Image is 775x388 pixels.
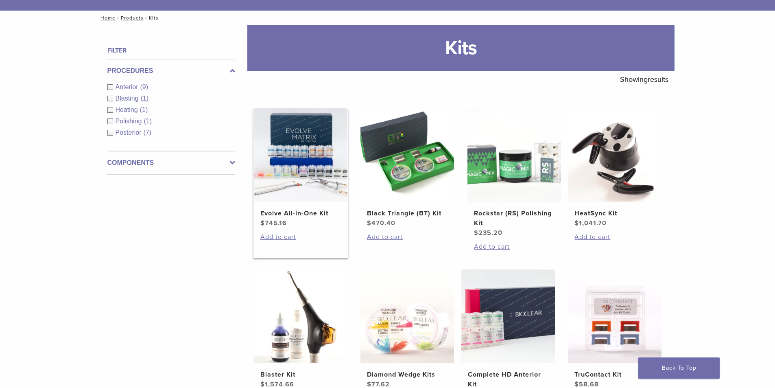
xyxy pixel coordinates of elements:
label: Components [107,158,235,168]
span: $ [367,219,371,227]
span: (9) [140,83,148,90]
img: TruContact Kit [568,270,661,363]
img: Blaster Kit [254,270,347,363]
label: Procedures [107,66,235,76]
a: Add to cart: “Rockstar (RS) Polishing Kit” [474,242,555,252]
span: Posterior [116,129,144,136]
a: HeatSync KitHeatSync Kit $1,041.70 [568,108,662,228]
img: Rockstar (RS) Polishing Kit [467,108,561,202]
a: Black Triangle (BT) KitBlack Triangle (BT) Kit $470.40 [360,108,455,228]
img: Diamond Wedge Kits [360,270,454,363]
a: Home [98,15,116,21]
a: Add to cart: “Black Triangle (BT) Kit” [367,232,448,242]
span: / [116,16,121,20]
h2: Rockstar (RS) Polishing Kit [474,208,555,228]
span: (1) [140,95,148,102]
img: Evolve All-in-One Kit [254,108,347,202]
h2: Black Triangle (BT) Kit [367,208,448,218]
a: Products [121,15,144,21]
h2: Diamond Wedge Kits [367,370,448,379]
bdi: 235.20 [474,229,502,237]
span: Polishing [116,118,144,125]
span: (1) [144,118,152,125]
a: Back To Top [638,357,720,379]
img: Black Triangle (BT) Kit [360,108,454,202]
h1: Kits [247,25,675,71]
h4: Filter [107,46,235,55]
span: $ [574,219,579,227]
nav: Kits [95,11,681,25]
span: Heating [116,106,140,113]
span: / [144,16,149,20]
bdi: 745.16 [260,219,287,227]
span: Anterior [116,83,140,90]
span: $ [474,229,478,237]
span: $ [260,219,265,227]
h2: Blaster Kit [260,370,341,379]
h2: Evolve All-in-One Kit [260,208,341,218]
bdi: 470.40 [367,219,395,227]
h2: HeatSync Kit [574,208,655,218]
bdi: 1,041.70 [574,219,607,227]
span: Blasting [116,95,141,102]
a: Rockstar (RS) Polishing KitRockstar (RS) Polishing Kit $235.20 [467,108,562,238]
h2: TruContact Kit [574,370,655,379]
span: (7) [144,129,152,136]
a: Add to cart: “Evolve All-in-One Kit” [260,232,341,242]
a: Add to cart: “HeatSync Kit” [574,232,655,242]
a: Evolve All-in-One KitEvolve All-in-One Kit $745.16 [253,108,348,228]
img: Complete HD Anterior Kit [461,270,555,363]
p: Showing results [620,71,668,88]
span: (1) [140,106,148,113]
img: HeatSync Kit [568,108,661,202]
